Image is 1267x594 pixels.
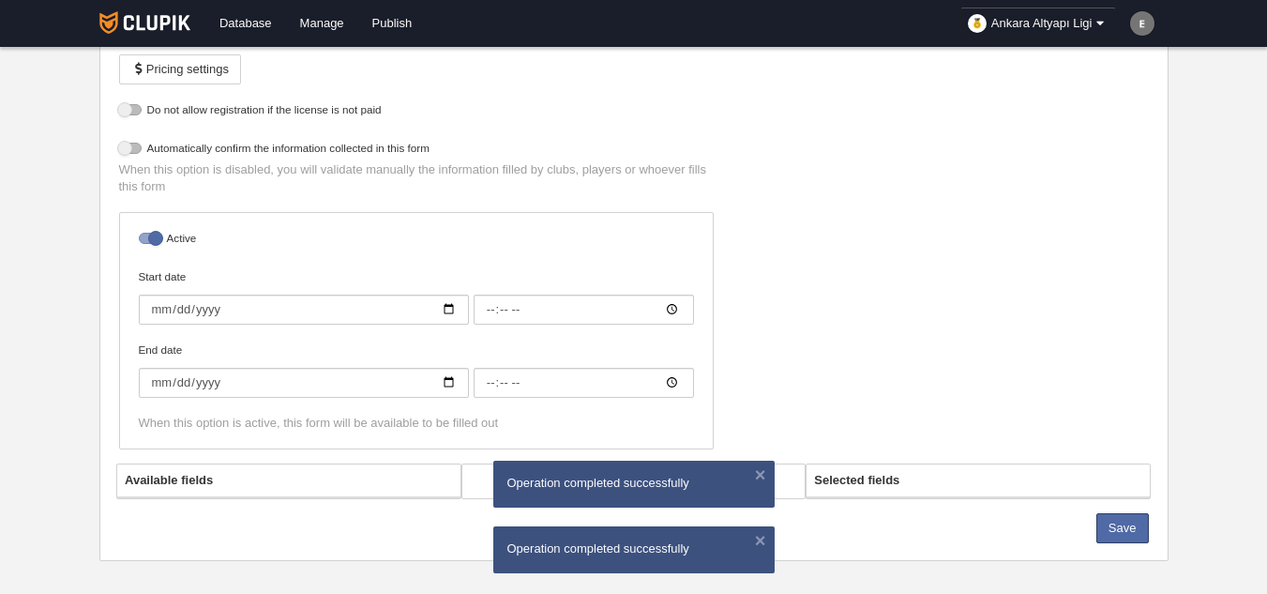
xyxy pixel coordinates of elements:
button: Pricing settings [119,54,241,84]
input: End date [474,368,694,398]
img: c2l6ZT0zMHgzMCZmcz05JnRleHQ9RSZiZz03NTc1NzU%3D.png [1130,11,1154,36]
button: Save [1096,513,1149,543]
label: Automatically confirm the information collected in this form [119,140,714,161]
div: Operation completed successfully [507,541,761,557]
label: Do not allow registration if the license is not paid [119,101,714,123]
p: When this option is disabled, you will validate manually the information filled by clubs, players... [119,161,714,195]
input: End date [139,368,469,398]
button: × [751,531,770,550]
a: Ankara Altyapı Ligi [960,8,1116,39]
button: × [751,465,770,484]
img: organizador.30x30.png [968,14,987,33]
label: End date [139,342,694,398]
span: Ankara Altyapı Ligi [991,14,1093,33]
label: Active [139,230,694,251]
div: Operation completed successfully [507,475,761,492]
div: When this option is active, this form will be available to be filled out [139,415,694,432]
th: Available fields [117,465,460,497]
img: Clupik [99,11,190,34]
input: Start date [139,295,469,325]
input: Start date [474,295,694,325]
label: Start date [139,268,694,325]
th: Selected fields [807,465,1150,497]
